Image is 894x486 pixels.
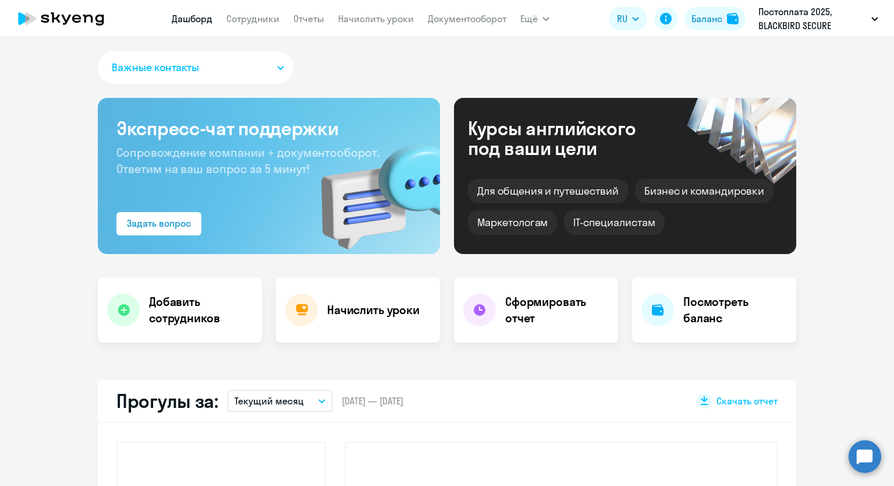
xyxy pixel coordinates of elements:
img: bg-img [304,123,440,254]
img: balance [727,13,739,24]
a: Дашборд [172,13,212,24]
span: [DATE] — [DATE] [342,395,403,407]
button: Важные контакты [98,51,293,84]
span: Ещё [520,12,538,26]
button: RU [609,7,647,30]
button: Задать вопрос [116,212,201,235]
h2: Прогулы за: [116,389,218,413]
h4: Добавить сотрудников [149,294,253,326]
span: Скачать отчет [716,395,778,407]
h4: Начислить уроки [327,302,420,318]
div: Курсы английского под ваши цели [468,118,667,158]
p: Постоплата 2025, BLACKBIRD SECURE BROWSING LTD [758,5,867,33]
div: Бизнес и командировки [635,179,774,203]
span: RU [617,12,627,26]
a: Сотрудники [226,13,279,24]
h4: Посмотреть баланс [683,294,787,326]
a: Начислить уроки [338,13,414,24]
a: Отчеты [293,13,324,24]
span: Важные контакты [112,60,199,75]
h4: Сформировать отчет [505,294,609,326]
a: Документооборот [428,13,506,24]
span: Сопровождение компании + документооборот. Ответим на ваш вопрос за 5 минут! [116,145,379,176]
div: Маркетологам [468,210,557,235]
div: Задать вопрос [127,216,191,230]
div: Баланс [691,12,722,26]
p: Текущий месяц [235,394,304,408]
h3: Экспресс-чат поддержки [116,117,421,140]
button: Постоплата 2025, BLACKBIRD SECURE BROWSING LTD [753,5,884,33]
div: IT-специалистам [564,210,664,235]
button: Балансbalance [684,7,746,30]
div: Для общения и путешествий [468,179,628,203]
button: Текущий месяц [228,390,332,412]
button: Ещё [520,7,549,30]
